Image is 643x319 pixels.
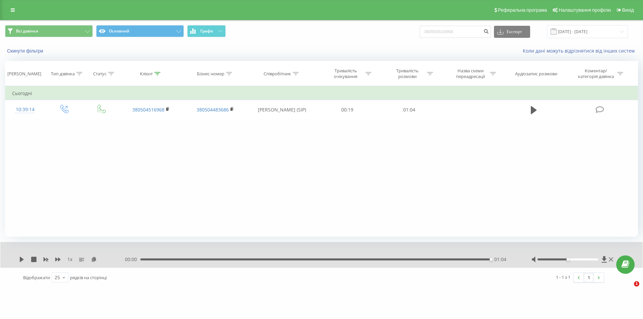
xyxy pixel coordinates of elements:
[5,87,638,100] td: Сьогодні
[140,71,153,77] div: Клієнт
[16,28,38,34] span: Всі дзвінки
[93,71,106,77] div: Статус
[566,258,569,261] div: Accessibility label
[498,7,547,13] span: Реферальна програма
[490,258,492,261] div: Accessibility label
[200,29,213,33] span: Графік
[23,274,50,281] span: Відображати
[420,26,491,38] input: Пошук за номером
[197,106,229,113] a: 380504483686
[12,103,38,116] div: 10:39:14
[559,7,611,13] span: Налаштування профілю
[316,100,378,119] td: 00:19
[96,25,184,37] button: Основний
[125,256,140,263] span: 00:00
[328,68,364,79] div: Тривалість очікування
[378,100,440,119] td: 01:04
[389,68,425,79] div: Тривалість розмови
[197,71,224,77] div: Бізнес номер
[576,68,616,79] div: Коментар/категорія дзвінка
[55,274,60,281] div: 25
[5,48,47,54] button: Скинути фільтри
[7,71,41,77] div: [PERSON_NAME]
[494,26,530,38] button: Експорт
[67,256,72,263] span: 1 x
[620,281,636,297] iframe: Intercom live chat
[515,71,557,77] div: Аудіозапис розмови
[187,25,226,37] button: Графік
[264,71,291,77] div: Співробітник
[556,274,570,281] div: 1 - 1 з 1
[132,106,164,113] a: 380504516968
[247,100,316,119] td: [PERSON_NAME] (SIP)
[494,256,506,263] span: 01:04
[5,25,93,37] button: Всі дзвінки
[523,48,638,54] a: Коли дані можуть відрізнятися вiд інших систем
[452,68,488,79] div: Назва схеми переадресації
[622,7,634,13] span: Вихід
[584,273,594,282] a: 1
[51,71,75,77] div: Тип дзвінка
[634,281,639,287] span: 1
[70,274,107,281] span: рядків на сторінці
